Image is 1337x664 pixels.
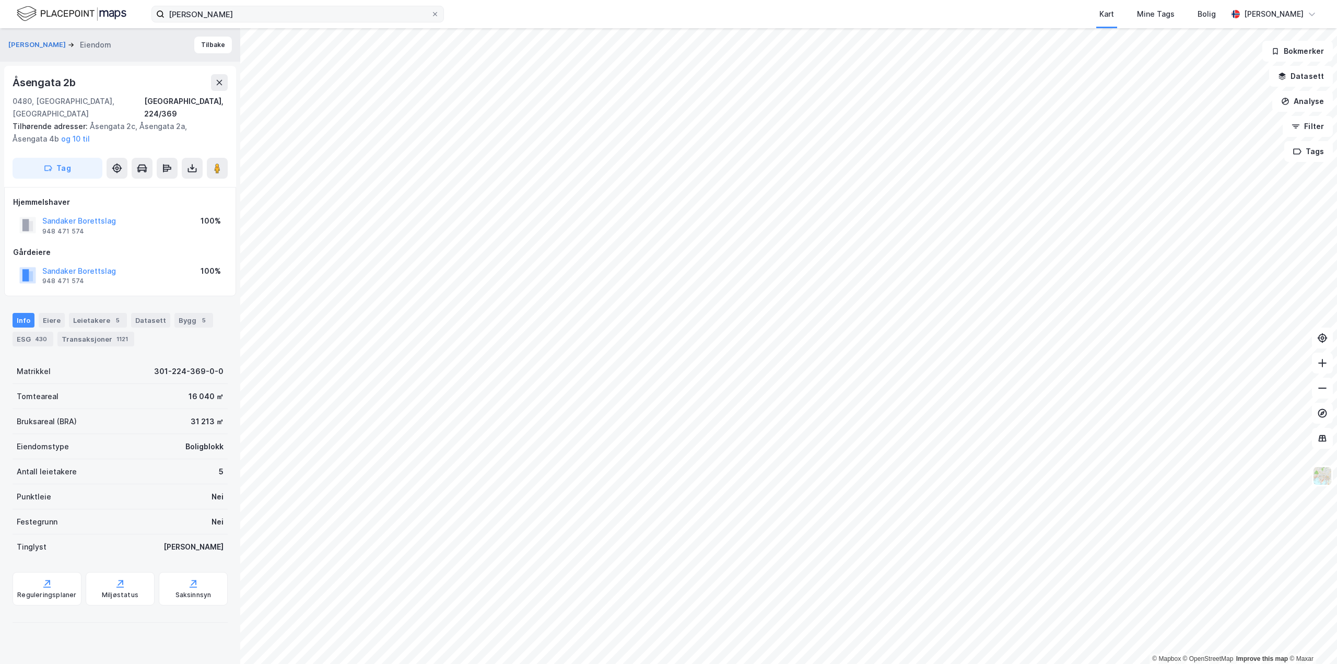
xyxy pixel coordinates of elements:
div: Eiendomstype [17,440,69,453]
div: Åsengata 2b [13,74,78,91]
div: Transaksjoner [57,332,134,346]
div: Boligblokk [185,440,224,453]
div: Nei [212,516,224,528]
div: Info [13,313,34,328]
input: Søk på adresse, matrikkel, gårdeiere, leietakere eller personer [165,6,431,22]
div: Kart [1099,8,1114,20]
iframe: Chat Widget [1285,614,1337,664]
div: Antall leietakere [17,465,77,478]
button: [PERSON_NAME] [8,40,68,50]
div: Datasett [131,313,170,328]
button: Analyse [1272,91,1333,112]
div: [GEOGRAPHIC_DATA], 224/369 [144,95,228,120]
img: logo.f888ab2527a4732fd821a326f86c7f29.svg [17,5,126,23]
div: Bruksareal (BRA) [17,415,77,428]
div: 5 [219,465,224,478]
div: [PERSON_NAME] [163,541,224,553]
div: 948 471 574 [42,277,84,285]
div: Reguleringsplaner [17,591,76,599]
div: 430 [33,334,49,344]
img: Z [1312,466,1332,486]
div: Miljøstatus [102,591,138,599]
div: Punktleie [17,491,51,503]
div: Festegrunn [17,516,57,528]
div: Hjemmelshaver [13,196,227,208]
div: Åsengata 2c, Åsengata 2a, Åsengata 4b [13,120,219,145]
div: 1121 [114,334,130,344]
div: Nei [212,491,224,503]
div: Leietakere [69,313,127,328]
div: Bygg [174,313,213,328]
button: Bokmerker [1262,41,1333,62]
div: Eiendom [80,39,111,51]
div: Gårdeiere [13,246,227,259]
div: Saksinnsyn [175,591,212,599]
div: 0480, [GEOGRAPHIC_DATA], [GEOGRAPHIC_DATA] [13,95,144,120]
div: Tinglyst [17,541,46,553]
span: Tilhørende adresser: [13,122,90,131]
div: 100% [201,265,221,277]
a: OpenStreetMap [1183,655,1234,662]
div: Eiere [39,313,65,328]
div: ESG [13,332,53,346]
div: 948 471 574 [42,227,84,236]
div: 5 [198,315,209,325]
div: Kontrollprogram for chat [1285,614,1337,664]
div: 5 [112,315,123,325]
div: 31 213 ㎡ [191,415,224,428]
div: 100% [201,215,221,227]
a: Improve this map [1236,655,1288,662]
button: Tilbake [194,37,232,53]
button: Tag [13,158,102,179]
a: Mapbox [1152,655,1181,662]
div: Mine Tags [1137,8,1175,20]
button: Tags [1284,141,1333,162]
div: 301-224-369-0-0 [154,365,224,378]
button: Filter [1283,116,1333,137]
div: [PERSON_NAME] [1244,8,1304,20]
div: Tomteareal [17,390,58,403]
div: Matrikkel [17,365,51,378]
div: Bolig [1198,8,1216,20]
button: Datasett [1269,66,1333,87]
div: 16 040 ㎡ [189,390,224,403]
